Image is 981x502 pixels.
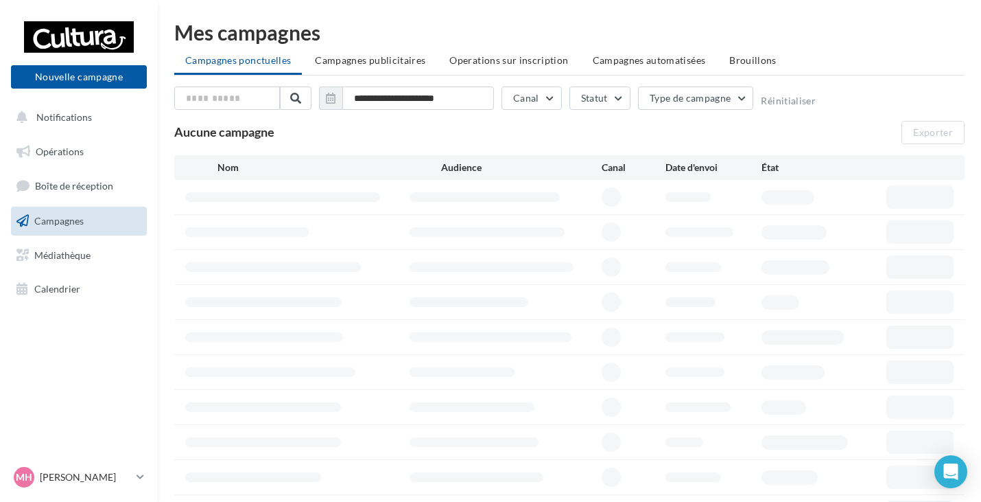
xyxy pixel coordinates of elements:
[665,161,761,174] div: Date d'envoi
[638,87,754,110] button: Type de campagne
[174,124,274,139] span: Aucune campagne
[8,275,150,304] a: Calendrier
[34,283,80,295] span: Calendrier
[501,87,562,110] button: Canal
[569,87,630,110] button: Statut
[16,470,32,484] span: MH
[449,54,568,66] span: Operations sur inscription
[761,161,858,174] div: État
[441,161,601,174] div: Audience
[36,111,92,123] span: Notifications
[593,54,706,66] span: Campagnes automatisées
[174,22,965,43] div: Mes campagnes
[602,161,665,174] div: Canal
[34,249,91,260] span: Médiathèque
[8,103,144,132] button: Notifications
[217,161,442,174] div: Nom
[761,95,816,106] button: Réinitialiser
[729,54,777,66] span: Brouillons
[36,146,84,157] span: Opérations
[934,455,967,488] div: Open Intercom Messenger
[8,207,150,236] a: Campagnes
[35,180,113,192] span: Boîte de réception
[40,470,131,484] p: [PERSON_NAME]
[34,215,84,227] span: Campagnes
[8,137,150,166] a: Opérations
[315,54,425,66] span: Campagnes publicitaires
[8,171,150,201] a: Boîte de réception
[11,464,147,490] a: MH [PERSON_NAME]
[11,65,147,89] button: Nouvelle campagne
[901,121,965,144] button: Exporter
[8,241,150,270] a: Médiathèque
